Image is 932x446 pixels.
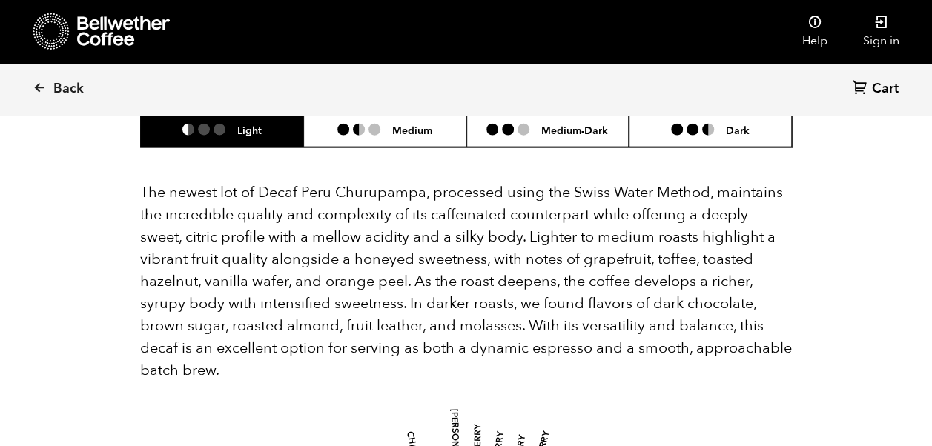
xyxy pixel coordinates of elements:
[237,124,262,136] h6: Light
[140,182,793,382] p: The newest lot of Decaf Peru Churupampa, processed using the Swiss Water Method, maintains the in...
[541,124,608,136] h6: Medium-Dark
[726,124,750,136] h6: Dark
[392,124,432,136] h6: Medium
[853,79,902,99] a: Cart
[53,80,84,98] span: Back
[872,80,899,98] span: Cart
